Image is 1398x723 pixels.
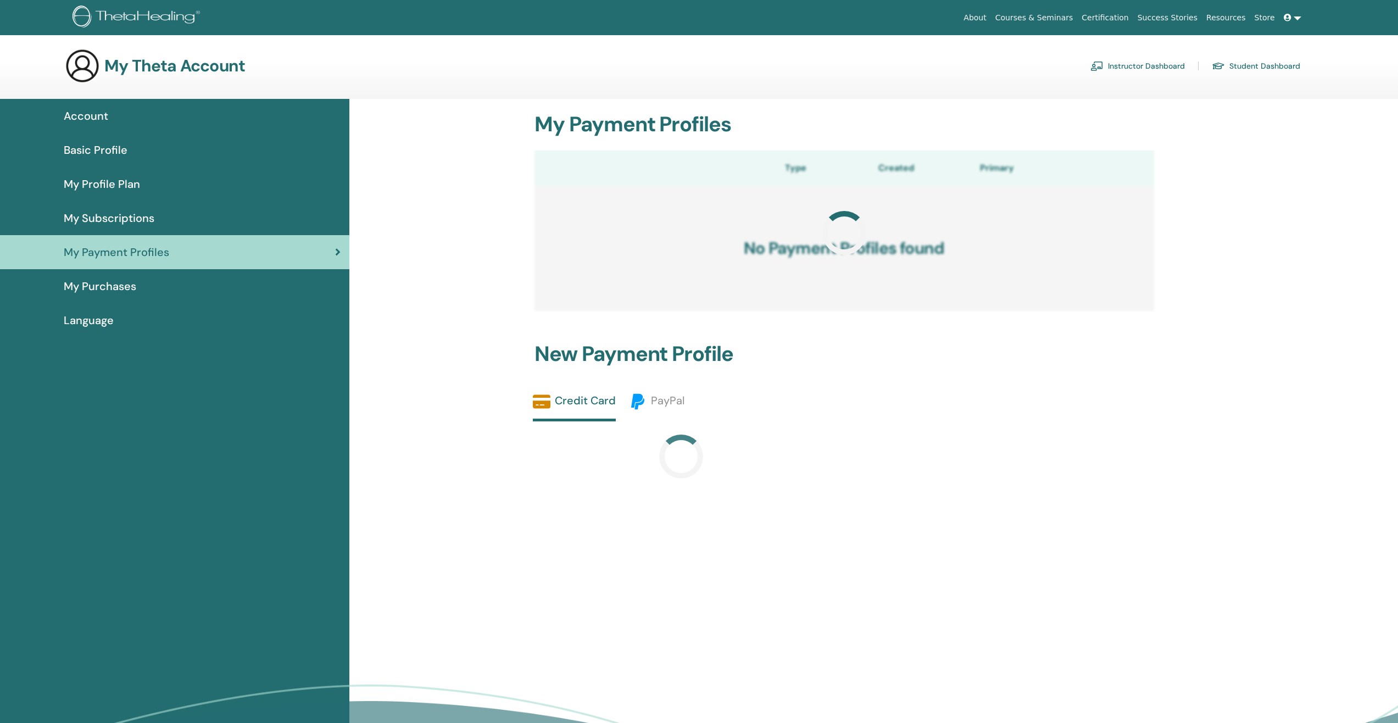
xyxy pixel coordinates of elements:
[991,8,1078,28] a: Courses & Seminars
[64,210,154,226] span: My Subscriptions
[959,8,990,28] a: About
[64,108,108,124] span: Account
[64,312,114,329] span: Language
[1250,8,1279,28] a: Store
[533,393,616,421] a: Credit Card
[73,5,204,30] img: logo.png
[1090,57,1185,75] a: Instructor Dashboard
[1212,62,1225,71] img: graduation-cap.svg
[104,56,245,76] h3: My Theta Account
[1077,8,1133,28] a: Certification
[64,278,136,294] span: My Purchases
[651,393,684,408] span: PayPal
[1090,61,1104,71] img: chalkboard-teacher.svg
[528,112,1161,137] h2: My Payment Profiles
[65,48,100,84] img: generic-user-icon.jpg
[64,176,140,192] span: My Profile Plan
[64,142,127,158] span: Basic Profile
[528,342,1161,367] h2: New Payment Profile
[1202,8,1250,28] a: Resources
[629,393,647,410] img: paypal.svg
[1133,8,1202,28] a: Success Stories
[64,244,169,260] span: My Payment Profiles
[533,393,550,410] img: credit-card-solid.svg
[1212,57,1300,75] a: Student Dashboard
